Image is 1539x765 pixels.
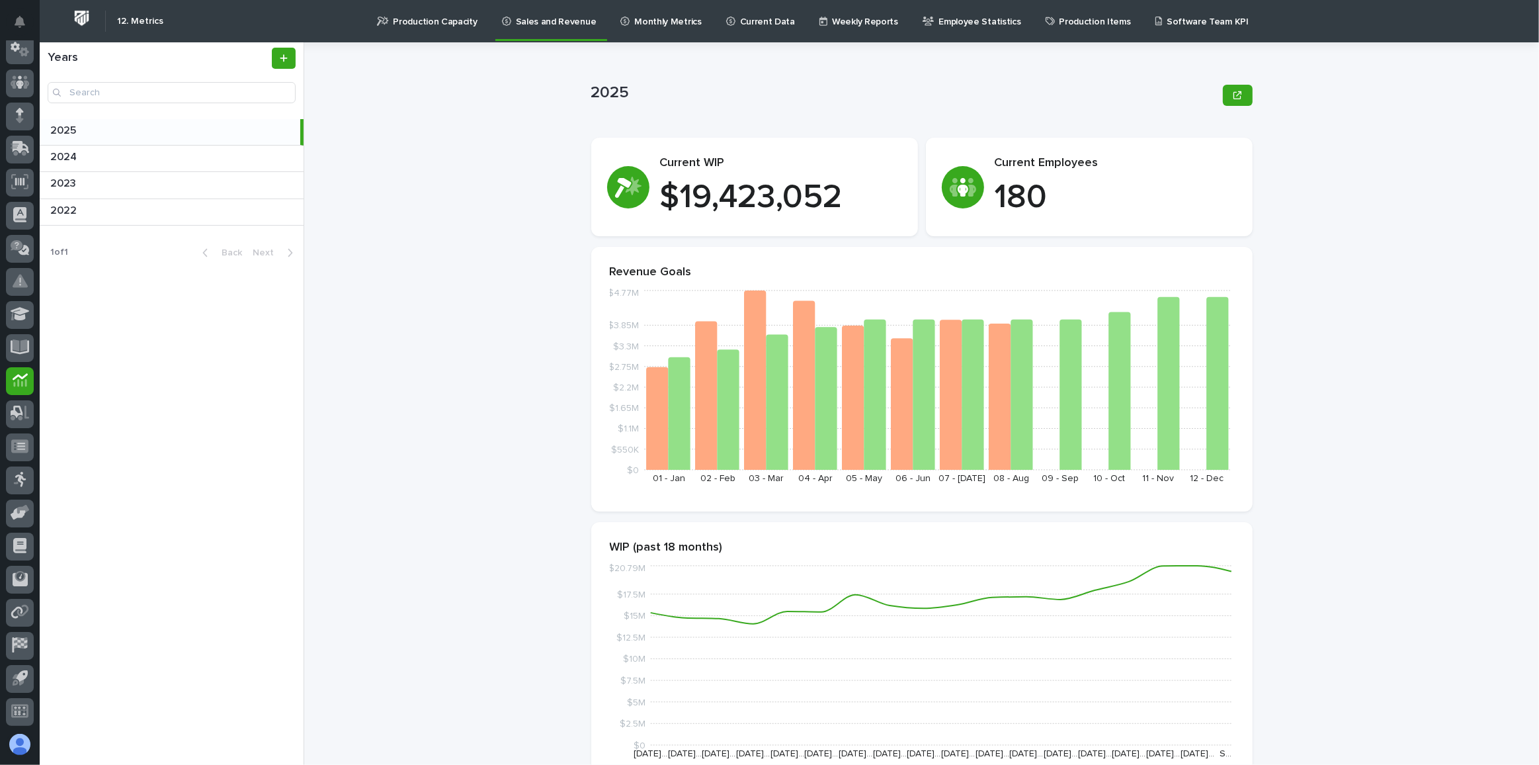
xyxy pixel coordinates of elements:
tspan: $0 [633,741,645,750]
p: 2023 [50,175,79,190]
text: 06 - Jun [895,474,931,483]
tspan: $2.5M [619,720,645,729]
a: 20222022 [40,199,304,226]
text: 02 - Feb [700,474,735,483]
tspan: $3.3M [613,342,639,351]
a: 20252025 [40,119,304,146]
text: 09 - Sep [1042,474,1079,483]
text: [DATE]… [907,749,940,758]
text: 10 - Oct [1093,474,1125,483]
text: 01 - Jan [652,474,685,483]
text: [DATE]… [1180,749,1214,758]
a: 20232023 [40,172,304,199]
text: 05 - May [846,474,882,483]
span: Next [253,248,282,257]
text: [DATE]… [667,749,701,758]
div: Notifications [17,16,34,37]
text: [DATE]… [634,749,667,758]
tspan: $5M [626,698,645,707]
p: Current Employees [995,156,1237,171]
p: 2025 [50,122,79,137]
tspan: $4.77M [608,289,639,298]
p: 1 of 1 [40,236,79,269]
button: Notifications [6,8,34,36]
text: [DATE]… [1112,749,1145,758]
p: Revenue Goals [610,265,1234,280]
tspan: $2.75M [608,363,639,372]
tspan: $10M [622,655,645,664]
a: 20242024 [40,146,304,172]
h1: Years [48,51,269,66]
tspan: $12.5M [616,633,645,643]
h2: 12. Metrics [117,16,163,27]
tspan: $1.65M [609,404,639,414]
p: 2025 [591,83,1218,103]
text: 04 - Apr [798,474,833,483]
text: [DATE]… [872,749,906,758]
p: $ 19,423,052 [660,178,902,218]
text: 03 - Mar [749,474,784,483]
text: S… [1220,749,1231,758]
button: Back [192,247,247,259]
p: Current WIP [660,156,902,171]
button: users-avatar [6,731,34,758]
text: [DATE]… [702,749,735,758]
tspan: $1.1M [618,425,639,434]
p: 2022 [50,202,79,217]
tspan: $550K [611,445,639,455]
tspan: $0 [627,466,639,475]
text: [DATE]… [1009,749,1043,758]
text: 08 - Aug [993,474,1029,483]
text: 11 - Nov [1142,474,1174,483]
tspan: $15M [623,612,645,621]
img: Workspace Logo [69,6,94,30]
text: [DATE]… [1044,749,1077,758]
text: [DATE]… [736,749,770,758]
tspan: $3.85M [608,322,639,331]
text: 07 - [DATE] [938,474,985,483]
tspan: $20.79M [608,564,645,574]
tspan: $17.5M [616,590,645,600]
text: [DATE]… [1077,749,1111,758]
text: [DATE]… [941,749,975,758]
input: Search [48,82,296,103]
tspan: $7.5M [620,677,645,686]
tspan: $2.2M [613,383,639,392]
text: [DATE]… [770,749,804,758]
span: Back [214,248,242,257]
button: Next [247,247,304,259]
p: WIP (past 18 months) [610,541,1234,555]
text: [DATE]… [975,749,1009,758]
text: [DATE]… [804,749,838,758]
text: [DATE]… [839,749,872,758]
p: 180 [995,178,1237,218]
text: [DATE]… [1146,749,1180,758]
p: 2024 [50,148,79,163]
text: 12 - Dec [1190,474,1224,483]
